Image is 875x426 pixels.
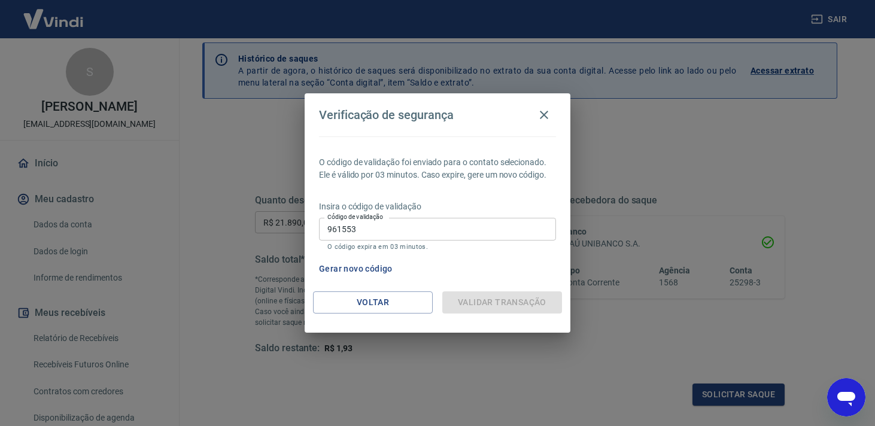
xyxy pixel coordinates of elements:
[327,243,548,251] p: O código expira em 03 minutos.
[319,200,556,213] p: Insira o código de validação
[319,108,454,122] h4: Verificação de segurança
[827,378,865,416] iframe: Botão para abrir a janela de mensagens
[313,291,433,314] button: Voltar
[327,212,383,221] label: Código de validação
[319,156,556,181] p: O código de validação foi enviado para o contato selecionado. Ele é válido por 03 minutos. Caso e...
[314,258,397,280] button: Gerar novo código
